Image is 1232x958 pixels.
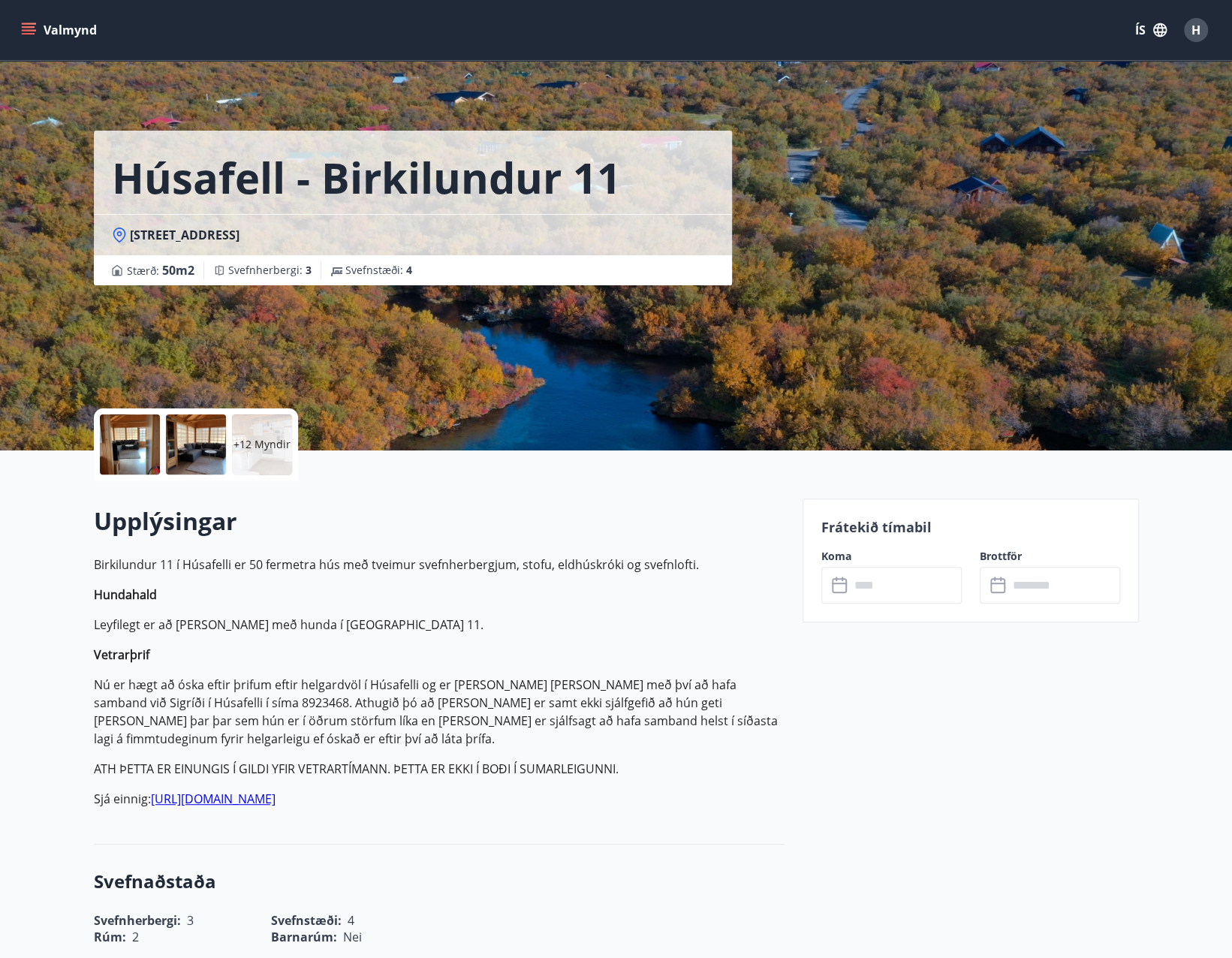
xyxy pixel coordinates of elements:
span: 2 [132,929,139,945]
p: Frátekið tímabil [821,517,1120,537]
span: Svefnherbergi : [228,263,312,278]
p: ATH ÞETTA ER EINUNGIS Í GILDI YFIR VETRARTÍMANN. ÞETTA ER EKKI Í BOÐI Í SUMARLEIGUNNI. [94,760,785,778]
h3: Svefnaðstaða [94,869,785,894]
span: 3 [306,263,312,277]
p: +12 Myndir [233,437,291,452]
span: [STREET_ADDRESS] [130,227,239,243]
span: Nei [343,929,362,945]
button: H [1178,12,1214,48]
a: [URL][DOMAIN_NAME] [151,791,276,807]
strong: Vetrarþrif [94,646,149,663]
p: Nú er hægt að óska eftir þrifum eftir helgardvöl í Húsafelli og er [PERSON_NAME] [PERSON_NAME] me... [94,676,785,748]
span: 50 m2 [162,262,194,279]
button: ÍS [1127,17,1175,44]
span: Rúm : [94,929,126,945]
span: H [1191,22,1200,38]
h1: Húsafell - Birkilundur 11 [112,149,621,206]
label: Brottför [980,549,1120,564]
p: Leyfilegt er að [PERSON_NAME] með hunda í [GEOGRAPHIC_DATA] 11. [94,616,785,634]
button: menu [18,17,103,44]
span: Svefnstæði : [345,263,412,278]
p: Birkilundur 11 í Húsafelli er 50 fermetra hús með tveimur svefnherbergjum, stofu, eldhúskróki og ... [94,556,785,574]
label: Koma [821,549,962,564]
p: Sjá einnig: [94,790,785,808]
span: Barnarúm : [271,929,337,945]
strong: Hundahald [94,586,157,603]
h2: Upplýsingar [94,505,785,538]
span: Stærð : [127,261,194,279]
span: 4 [406,263,412,277]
